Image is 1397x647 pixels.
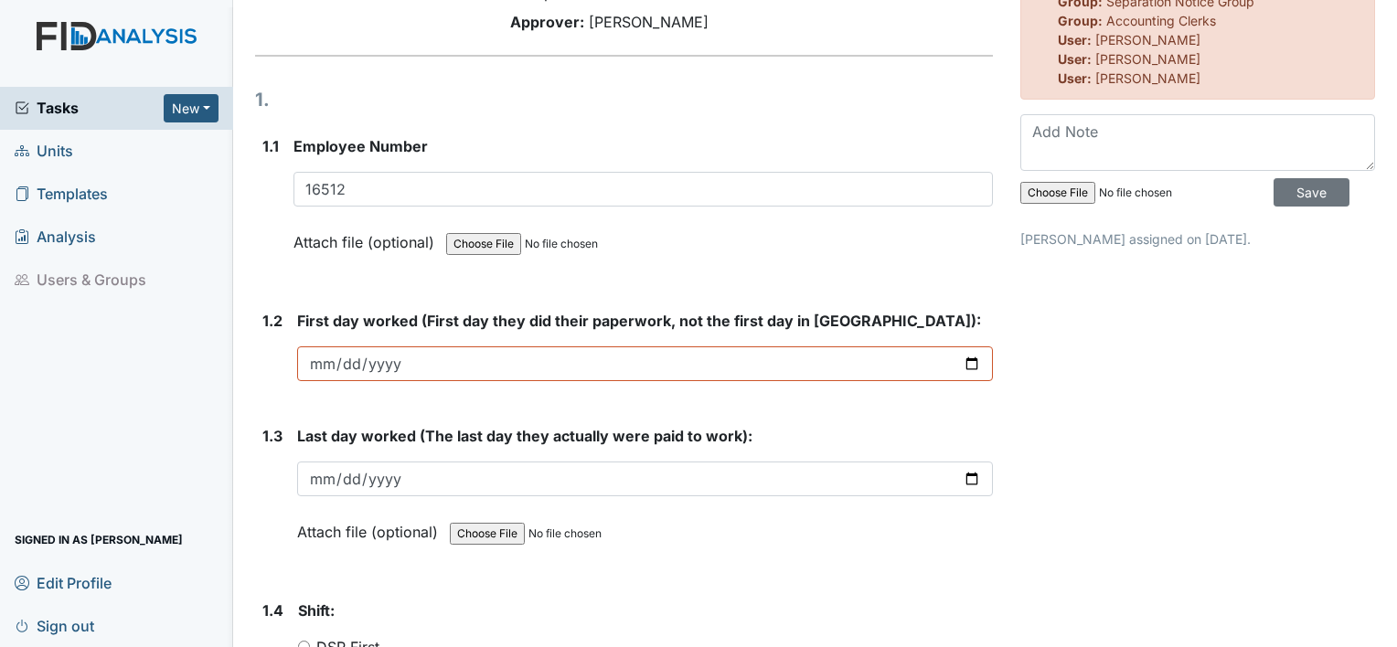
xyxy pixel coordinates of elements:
[589,13,709,31] span: [PERSON_NAME]
[15,568,112,597] span: Edit Profile
[255,86,993,113] h1: 1.
[298,601,335,620] span: Shift:
[1058,13,1103,28] strong: Group:
[262,135,279,157] label: 1.1
[297,427,752,445] span: Last day worked (The last day they actually were paid to work):
[1274,178,1349,207] input: Save
[1058,70,1092,86] strong: User:
[1058,32,1092,48] strong: User:
[1095,70,1200,86] span: [PERSON_NAME]
[15,525,183,554] span: Signed in as [PERSON_NAME]
[293,137,428,155] span: Employee Number
[164,94,219,122] button: New
[262,310,283,332] label: 1.2
[15,137,73,165] span: Units
[297,312,981,330] span: First day worked (First day they did their paperwork, not the first day in [GEOGRAPHIC_DATA]):
[1058,51,1092,67] strong: User:
[1095,32,1200,48] span: [PERSON_NAME]
[293,221,442,253] label: Attach file (optional)
[262,425,283,447] label: 1.3
[15,611,94,640] span: Sign out
[262,599,283,621] label: 1.4
[15,180,108,208] span: Templates
[1106,13,1216,28] span: Accounting Clerks
[510,13,584,31] strong: Approver:
[297,511,445,543] label: Attach file (optional)
[1020,229,1375,249] p: [PERSON_NAME] assigned on [DATE].
[1095,51,1200,67] span: [PERSON_NAME]
[15,97,164,119] a: Tasks
[15,223,96,251] span: Analysis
